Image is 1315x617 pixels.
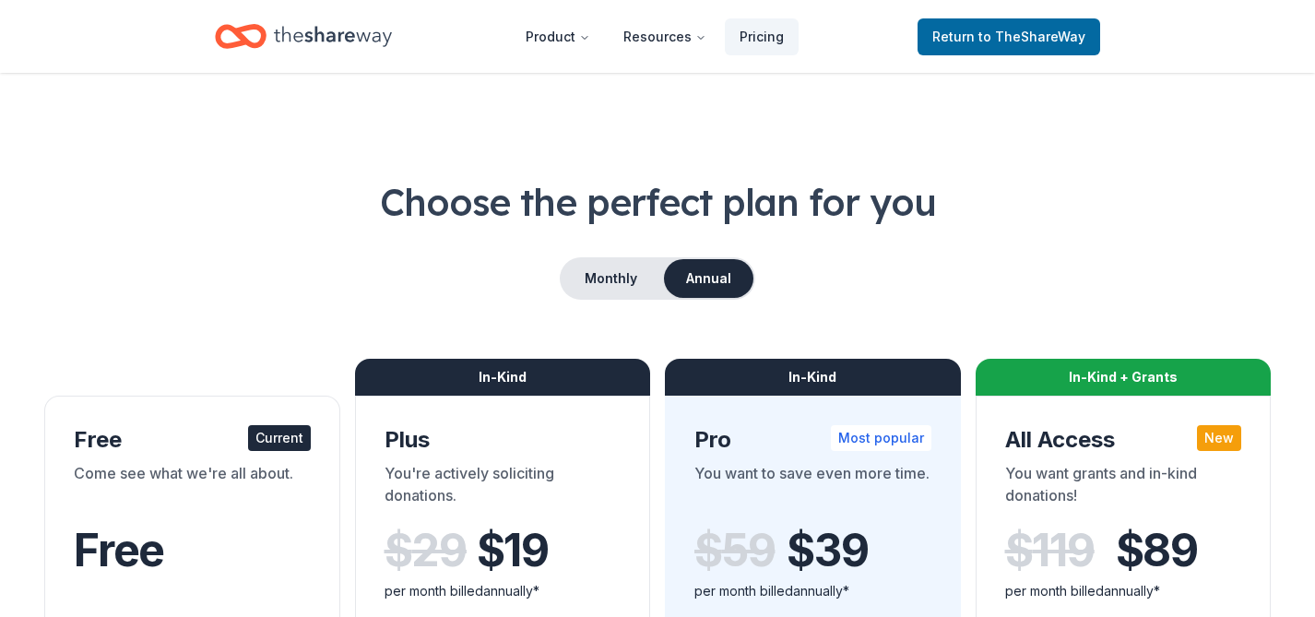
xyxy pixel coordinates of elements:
[355,359,651,396] div: In-Kind
[44,176,1271,228] h1: Choose the perfect plan for you
[787,525,868,576] span: $ 39
[385,580,622,602] div: per month billed annually*
[1005,425,1242,455] div: All Access
[694,462,931,514] div: You want to save even more time.
[694,425,931,455] div: Pro
[215,15,392,58] a: Home
[1116,525,1198,576] span: $ 89
[918,18,1100,55] a: Returnto TheShareWay
[609,18,721,55] button: Resources
[562,259,660,298] button: Monthly
[664,259,753,298] button: Annual
[1197,425,1241,451] div: New
[665,359,961,396] div: In-Kind
[932,26,1085,48] span: Return
[74,523,164,577] span: Free
[74,462,311,514] div: Come see what we're all about.
[694,580,931,602] div: per month billed annually*
[511,15,799,58] nav: Main
[511,18,605,55] button: Product
[248,425,311,451] div: Current
[1005,580,1242,602] div: per month billed annually*
[74,425,311,455] div: Free
[725,18,799,55] a: Pricing
[385,462,622,514] div: You're actively soliciting donations.
[1005,462,1242,514] div: You want grants and in-kind donations!
[831,425,931,451] div: Most popular
[976,359,1272,396] div: In-Kind + Grants
[477,525,549,576] span: $ 19
[978,29,1085,44] span: to TheShareWay
[385,425,622,455] div: Plus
